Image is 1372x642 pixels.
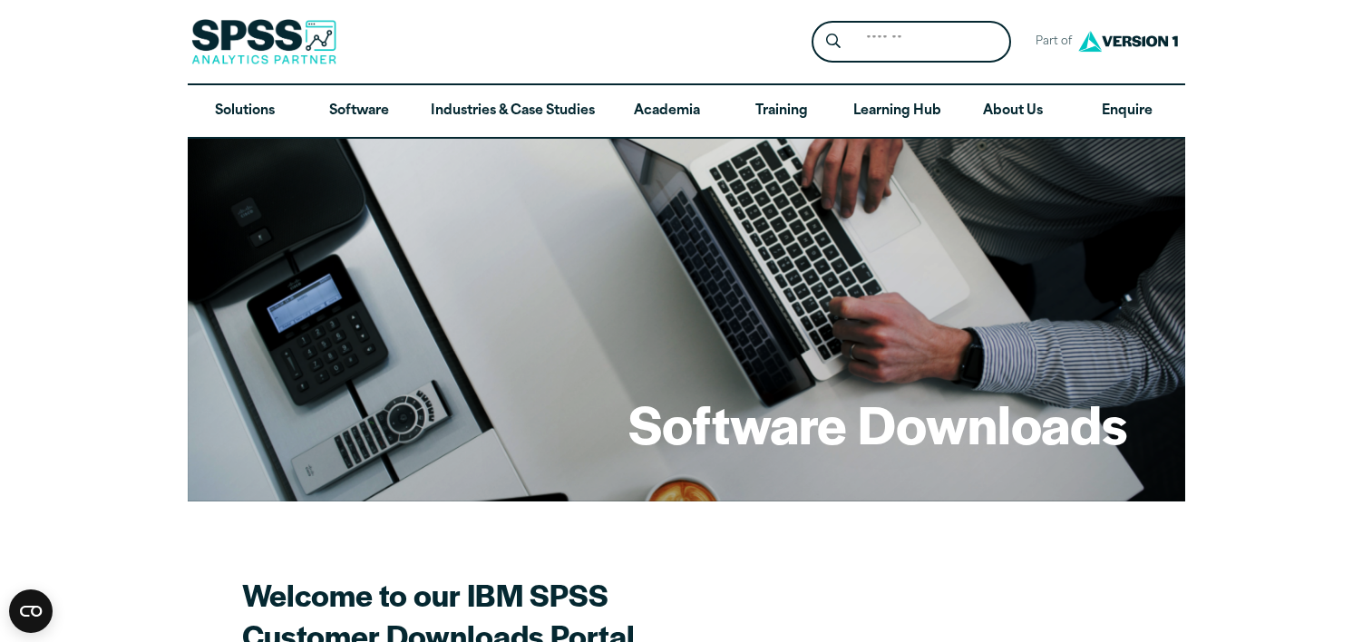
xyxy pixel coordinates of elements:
a: About Us [956,85,1070,138]
nav: Desktop version of site main menu [188,85,1185,138]
img: SPSS Analytics Partner [191,19,336,64]
h1: Software Downloads [628,388,1127,459]
a: Industries & Case Studies [416,85,609,138]
a: Software [302,85,416,138]
span: Part of [1026,29,1074,55]
a: Training [724,85,838,138]
a: Academia [609,85,724,138]
img: Version1 Logo [1074,24,1182,58]
button: Open CMP widget [9,589,53,633]
svg: Search magnifying glass icon [826,34,841,49]
a: Solutions [188,85,302,138]
a: Enquire [1070,85,1184,138]
form: Site Header Search Form [812,21,1011,63]
a: Learning Hub [839,85,956,138]
button: Search magnifying glass icon [816,25,850,59]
